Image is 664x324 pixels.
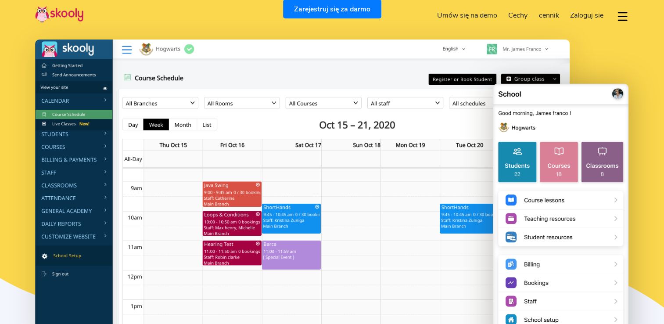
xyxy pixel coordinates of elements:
[564,8,609,22] a: Zaloguj sie
[431,8,503,22] a: Umów się na demo
[502,8,533,22] a: Cechy
[35,6,83,23] img: Skooly
[533,8,565,22] a: cennik
[570,11,603,20] span: Zaloguj sie
[539,11,559,20] span: cennik
[616,6,629,26] button: dropdown menu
